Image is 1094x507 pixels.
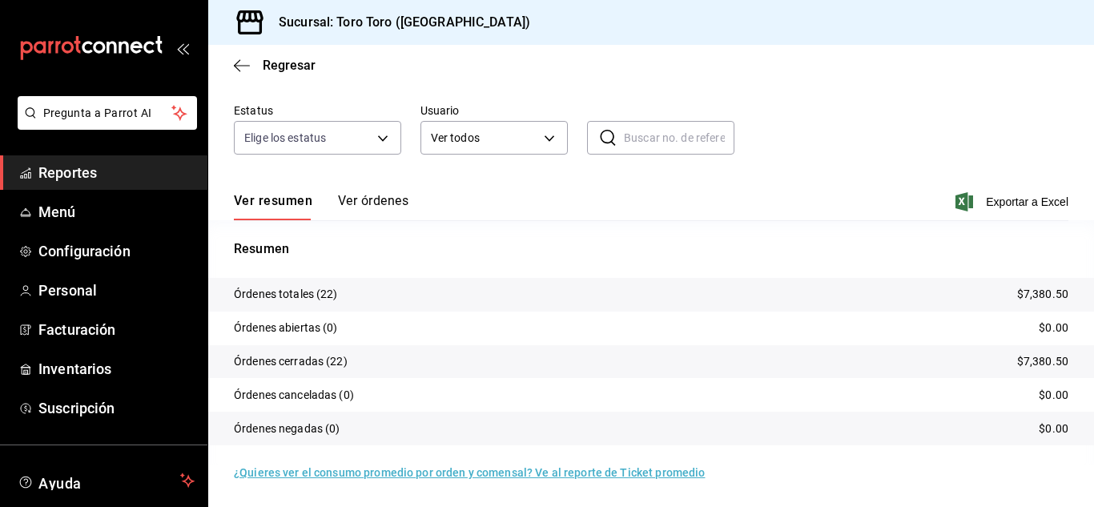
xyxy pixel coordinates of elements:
p: Órdenes negadas (0) [234,420,340,437]
h3: Sucursal: Toro Toro ([GEOGRAPHIC_DATA]) [266,13,530,32]
span: Reportes [38,162,195,183]
button: Regresar [234,58,316,73]
p: Resumen [234,239,1068,259]
button: Ver órdenes [338,193,408,220]
p: Órdenes canceladas (0) [234,387,354,404]
p: $7,380.50 [1017,286,1068,303]
a: Pregunta a Parrot AI [11,116,197,133]
div: navigation tabs [234,193,408,220]
span: Regresar [263,58,316,73]
span: Configuración [38,240,195,262]
a: ¿Quieres ver el consumo promedio por orden y comensal? Ve al reporte de Ticket promedio [234,466,705,479]
label: Usuario [420,105,568,116]
button: Exportar a Excel [959,192,1068,211]
span: Menú [38,201,195,223]
button: Ver resumen [234,193,312,220]
p: Órdenes totales (22) [234,286,338,303]
p: $0.00 [1039,387,1068,404]
span: Ayuda [38,471,174,490]
p: $0.00 [1039,320,1068,336]
span: Facturación [38,319,195,340]
p: Órdenes abiertas (0) [234,320,338,336]
span: Ver todos [431,130,538,147]
span: Personal [38,280,195,301]
span: Inventarios [38,358,195,380]
span: Suscripción [38,397,195,419]
button: Pregunta a Parrot AI [18,96,197,130]
input: Buscar no. de referencia [624,122,734,154]
p: $0.00 [1039,420,1068,437]
p: Órdenes cerradas (22) [234,353,348,370]
label: Estatus [234,105,401,116]
span: Elige los estatus [244,130,326,146]
button: open_drawer_menu [176,42,189,54]
p: $7,380.50 [1017,353,1068,370]
span: Pregunta a Parrot AI [43,105,172,122]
